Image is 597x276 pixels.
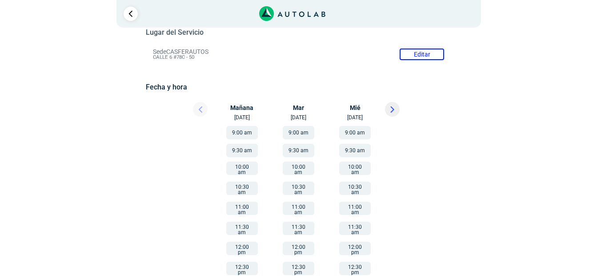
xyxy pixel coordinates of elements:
h5: Lugar del Servicio [146,28,451,37]
button: 9:30 am [339,144,371,157]
button: 9:30 am [226,144,258,157]
button: 11:00 am [226,202,258,215]
button: 9:30 am [283,144,314,157]
button: 9:00 am [226,126,258,139]
button: 11:30 am [283,222,314,235]
a: Link al sitio de autolab [259,9,325,17]
button: 11:30 am [339,222,371,235]
button: 10:00 am [283,162,314,175]
button: 12:30 pm [226,262,258,275]
a: Ir al paso anterior [124,7,138,21]
button: 10:30 am [226,182,258,195]
button: 9:00 am [283,126,314,139]
button: 10:30 am [339,182,371,195]
button: 9:00 am [339,126,371,139]
button: 10:30 am [283,182,314,195]
button: 12:30 pm [283,262,314,275]
h5: Fecha y hora [146,83,451,91]
button: 12:30 pm [339,262,371,275]
button: 12:00 pm [226,242,258,255]
button: 12:00 pm [283,242,314,255]
button: 11:00 am [339,202,371,215]
button: 11:00 am [283,202,314,215]
button: 10:00 am [226,162,258,175]
button: 11:30 am [226,222,258,235]
button: 12:00 pm [339,242,371,255]
button: 10:00 am [339,162,371,175]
